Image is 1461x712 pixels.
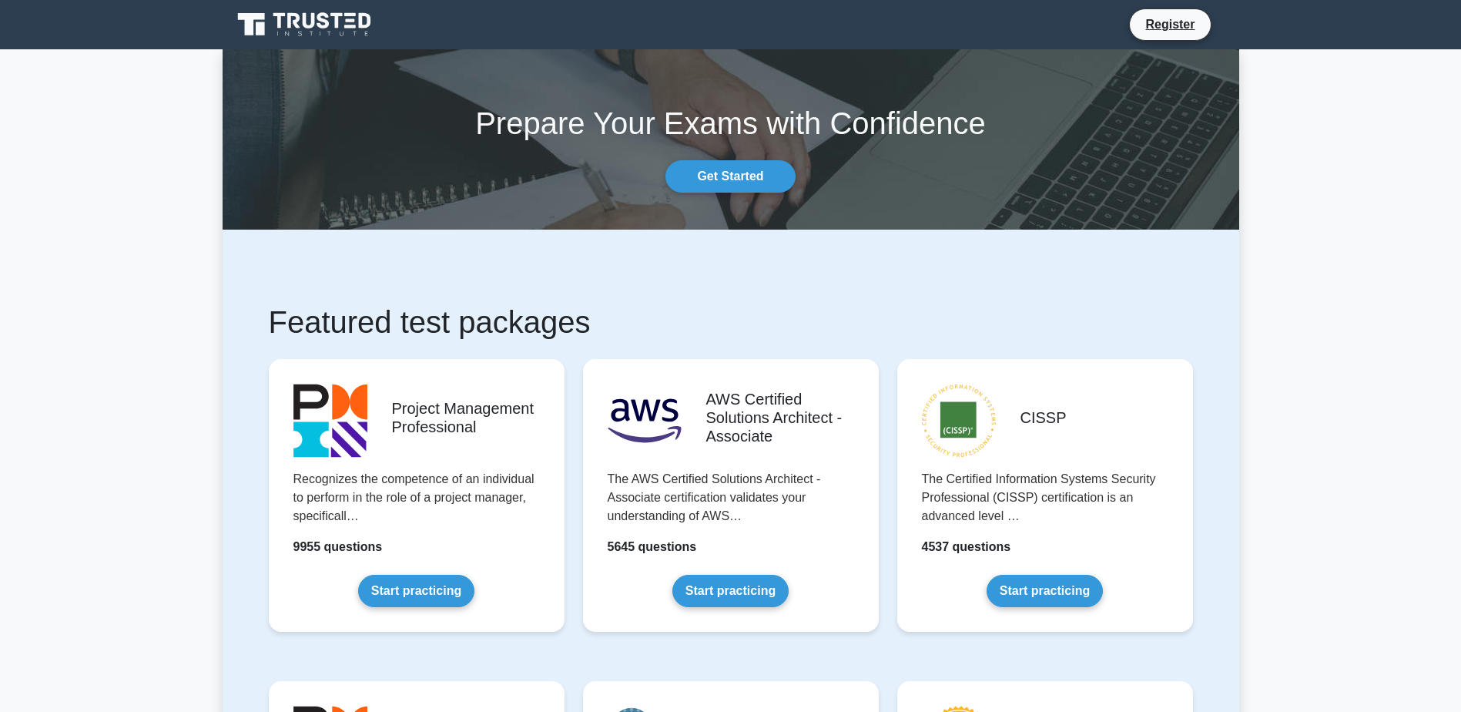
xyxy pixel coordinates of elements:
a: Get Started [665,160,795,193]
a: Start practicing [672,575,789,607]
h1: Prepare Your Exams with Confidence [223,105,1239,142]
h1: Featured test packages [269,304,1193,341]
a: Start practicing [987,575,1103,607]
a: Register [1136,15,1204,34]
a: Start practicing [358,575,474,607]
